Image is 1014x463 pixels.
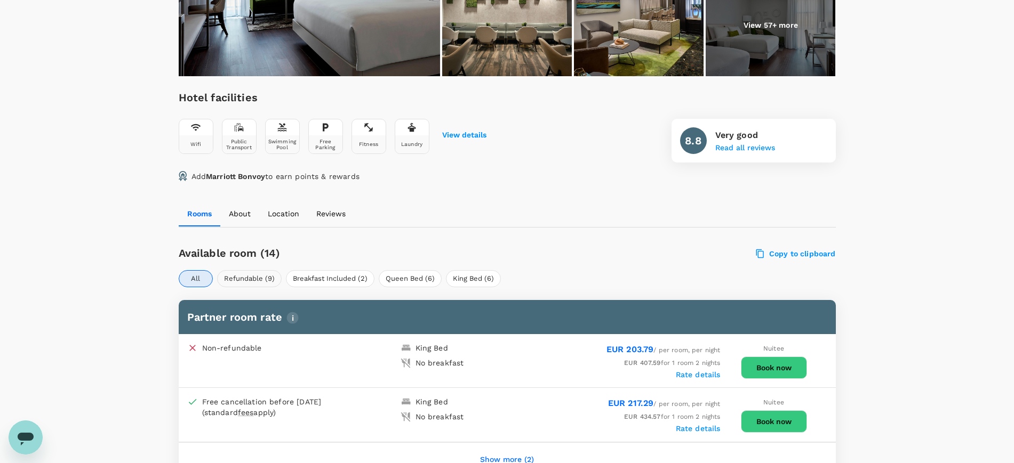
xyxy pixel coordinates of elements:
[286,312,299,324] img: info-tooltip-icon
[401,396,411,407] img: king-bed-icon
[756,249,836,258] label: Copy to clipboard
[676,370,721,379] label: Rate details
[744,20,798,30] p: View 57+ more
[316,208,346,219] p: Reviews
[624,413,720,420] span: for 1 room 2 nights
[238,408,254,417] span: fees
[676,424,721,433] label: Rate details
[187,308,827,326] h6: Partner room rate
[179,245,560,262] h6: Available room (14)
[608,400,721,408] span: / per room, per night
[179,270,213,287] button: All
[268,208,299,219] p: Location
[202,396,346,418] div: Free cancellation before [DATE] (standard apply)
[311,139,340,150] div: Free Parking
[191,171,360,182] p: Add to earn points & rewards
[416,411,464,422] div: No breakfast
[606,346,721,354] span: / per room, per night
[9,420,43,454] iframe: Button to launch messaging window
[446,270,501,287] button: King Bed (6)
[229,208,251,219] p: About
[401,343,411,353] img: king-bed-icon
[442,131,486,140] button: View details
[416,343,448,353] div: King Bed
[359,141,378,147] div: Fitness
[416,358,464,368] div: No breakfast
[715,129,775,142] p: Very good
[685,132,701,149] h6: 8.8
[187,208,212,219] p: Rooms
[741,410,807,433] button: Book now
[624,413,661,420] span: EUR 434.57
[624,359,720,367] span: for 1 room 2 nights
[286,270,374,287] button: Breakfast Included (2)
[608,398,654,408] span: EUR 217.29
[190,141,202,147] div: Wifi
[225,139,254,150] div: Public Transport
[217,270,282,287] button: Refundable (9)
[763,399,784,406] span: Nuitee
[624,359,661,367] span: EUR 407.59
[741,356,807,379] button: Book now
[715,144,775,152] button: Read all reviews
[179,89,486,106] h6: Hotel facilities
[379,270,442,287] button: Queen Bed (6)
[763,345,784,352] span: Nuitee
[206,172,265,181] span: Marriott Bonvoy
[268,139,297,150] div: Swimming Pool
[401,141,422,147] div: Laundry
[606,344,654,354] span: EUR 203.79
[202,343,262,353] p: Non-refundable
[416,396,448,407] div: King Bed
